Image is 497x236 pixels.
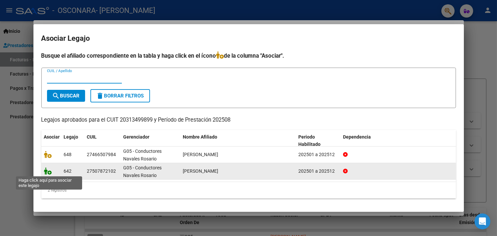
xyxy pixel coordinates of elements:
[96,92,104,100] mat-icon: delete
[41,130,61,152] datatable-header-cell: Asociar
[44,134,60,140] span: Asociar
[124,148,162,161] span: G05 - Conductores Navales Rosario
[183,168,219,174] span: OVIEDO ISABELLA DAMARIS
[180,130,296,152] datatable-header-cell: Nombre Afiliado
[87,134,97,140] span: CUIL
[84,130,121,152] datatable-header-cell: CUIL
[47,90,85,102] button: Buscar
[52,93,80,99] span: Buscar
[41,182,456,199] div: 2 registros
[183,152,219,157] span: OVIEDO AMBAR SOLEDAD
[90,89,150,102] button: Borrar Filtros
[474,213,490,229] div: Open Intercom Messenger
[52,92,60,100] mat-icon: search
[343,134,371,140] span: Dependencia
[298,167,338,175] div: 202501 a 202512
[87,151,116,158] div: 27466507984
[64,168,72,174] span: 642
[41,32,456,45] h2: Asociar Legajo
[64,152,72,157] span: 648
[340,130,456,152] datatable-header-cell: Dependencia
[121,130,180,152] datatable-header-cell: Gerenciador
[298,151,338,158] div: 202501 a 202512
[298,134,321,147] span: Periodo Habilitado
[183,134,218,140] span: Nombre Afiliado
[124,134,150,140] span: Gerenciador
[64,134,78,140] span: Legajo
[61,130,84,152] datatable-header-cell: Legajo
[296,130,340,152] datatable-header-cell: Periodo Habilitado
[124,165,162,178] span: G05 - Conductores Navales Rosario
[96,93,144,99] span: Borrar Filtros
[87,167,116,175] div: 27507872102
[41,116,456,124] p: Legajos aprobados para el CUIT 20313499899 y Período de Prestación 202508
[41,51,456,60] h4: Busque el afiliado correspondiente en la tabla y haga click en el ícono de la columna "Asociar".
